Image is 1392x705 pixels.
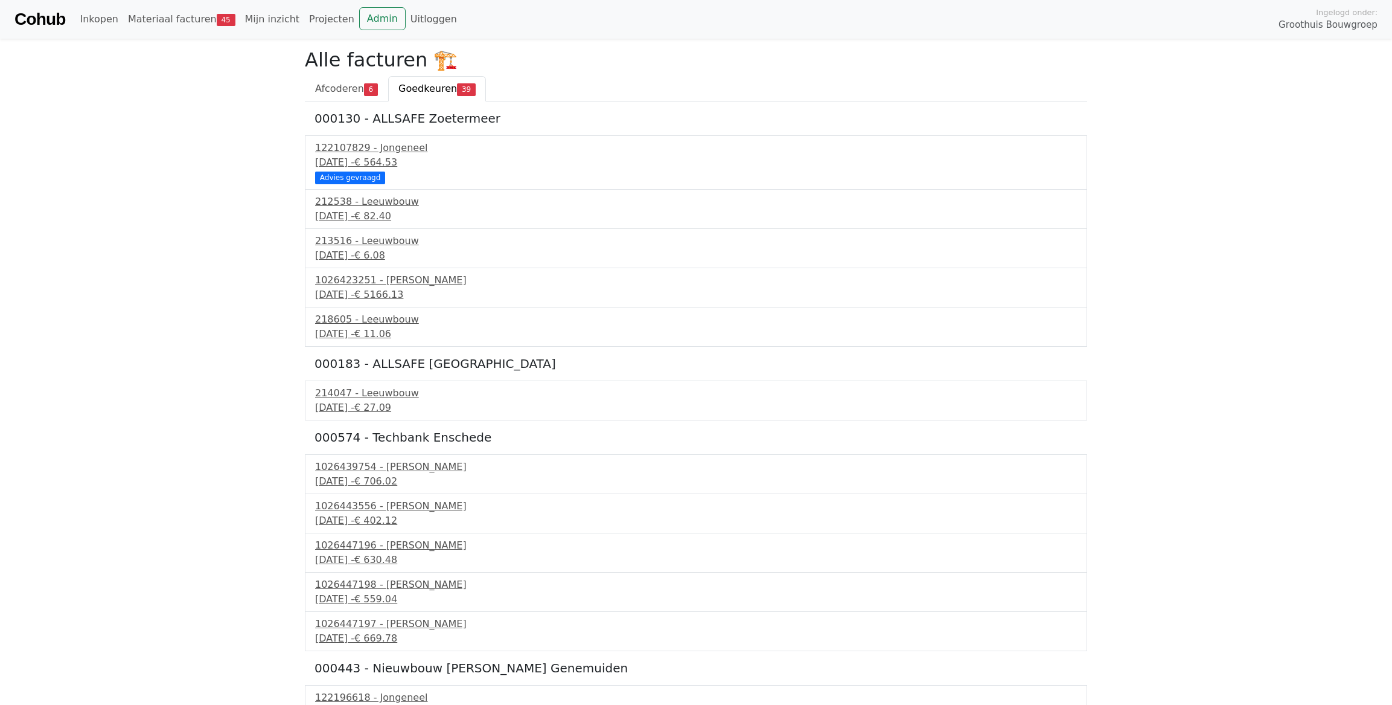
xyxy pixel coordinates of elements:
[315,592,1077,607] div: [DATE] -
[75,7,123,31] a: Inkopen
[314,356,1078,371] h5: 000183 - ALLSAFE [GEOGRAPHIC_DATA]
[354,210,391,222] span: € 82.40
[1279,18,1378,32] span: Groothuis Bouwgroep
[315,234,1077,263] a: 213516 - Leeuwbouw[DATE] -€ 6.08
[315,83,364,94] span: Afcoderen
[315,172,385,184] div: Advies gevraagd
[217,14,235,26] span: 45
[354,328,391,340] span: € 11.06
[315,195,1077,209] div: 212538 - Leeuwbouw
[388,76,486,101] a: Goedkeuren39
[314,430,1078,445] h5: 000574 - Techbank Enschede
[315,312,1077,327] div: 218605 - Leeuwbouw
[315,499,1077,528] a: 1026443556 - [PERSON_NAME][DATE] -€ 402.12
[354,475,397,487] span: € 706.02
[315,141,1077,182] a: 122107829 - Jongeneel[DATE] -€ 564.53 Advies gevraagd
[315,513,1077,528] div: [DATE] -
[315,386,1077,415] a: 214047 - Leeuwbouw[DATE] -€ 27.09
[457,83,476,95] span: 39
[315,401,1077,415] div: [DATE] -
[315,691,1077,705] div: 122196618 - Jongeneel
[315,386,1077,401] div: 214047 - Leeuwbouw
[315,273,1077,288] div: 1026423251 - [PERSON_NAME]
[315,248,1077,263] div: [DATE] -
[314,661,1078,675] h5: 000443 - Nieuwbouw [PERSON_NAME] Genemuiden
[315,155,1077,170] div: [DATE] -
[354,633,397,644] span: € 669.78
[1316,7,1378,18] span: Ingelogd onder:
[359,7,406,30] a: Admin
[315,234,1077,248] div: 213516 - Leeuwbouw
[315,631,1077,646] div: [DATE] -
[14,5,65,34] a: Cohub
[315,617,1077,646] a: 1026447197 - [PERSON_NAME][DATE] -€ 669.78
[315,617,1077,631] div: 1026447197 - [PERSON_NAME]
[305,48,1087,71] h2: Alle facturen 🏗️
[398,83,457,94] span: Goedkeuren
[354,289,403,300] span: € 5166.13
[315,499,1077,513] div: 1026443556 - [PERSON_NAME]
[354,593,397,605] span: € 559.04
[315,474,1077,489] div: [DATE] -
[354,156,397,168] span: € 564.53
[315,460,1077,489] a: 1026439754 - [PERSON_NAME][DATE] -€ 706.02
[304,7,359,31] a: Projecten
[315,460,1077,474] div: 1026439754 - [PERSON_NAME]
[354,402,391,413] span: € 27.09
[315,273,1077,302] a: 1026423251 - [PERSON_NAME][DATE] -€ 5166.13
[315,288,1077,302] div: [DATE] -
[315,578,1077,607] a: 1026447198 - [PERSON_NAME][DATE] -€ 559.04
[315,578,1077,592] div: 1026447198 - [PERSON_NAME]
[354,515,397,526] span: € 402.12
[315,538,1077,567] a: 1026447196 - [PERSON_NAME][DATE] -€ 630.48
[315,538,1077,553] div: 1026447196 - [PERSON_NAME]
[305,76,388,101] a: Afcoderen6
[354,249,385,261] span: € 6.08
[406,7,462,31] a: Uitloggen
[354,554,397,565] span: € 630.48
[315,327,1077,341] div: [DATE] -
[123,7,240,31] a: Materiaal facturen45
[364,83,378,95] span: 6
[315,312,1077,341] a: 218605 - Leeuwbouw[DATE] -€ 11.06
[315,553,1077,567] div: [DATE] -
[315,141,1077,155] div: 122107829 - Jongeneel
[240,7,305,31] a: Mijn inzicht
[315,195,1077,224] a: 212538 - Leeuwbouw[DATE] -€ 82.40
[314,111,1078,126] h5: 000130 - ALLSAFE Zoetermeer
[315,209,1077,224] div: [DATE] -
